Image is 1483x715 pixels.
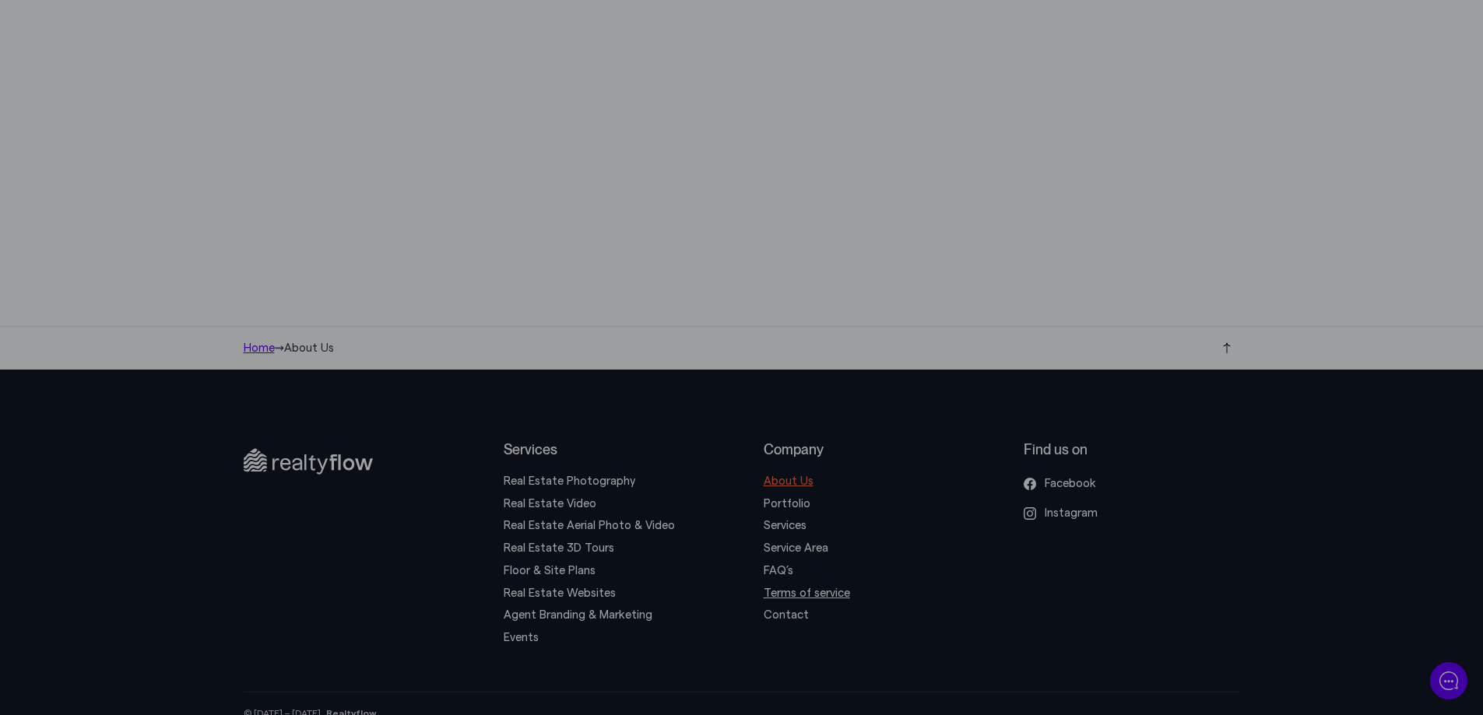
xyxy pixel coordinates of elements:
span: ⇝ [275,342,284,354]
a: FAQ’s [764,565,793,577]
a: Home [244,342,275,354]
span: New conversation [100,235,187,247]
a: Terms of service [764,587,850,599]
a: Real Estate 3D Tours [504,542,614,554]
iframe: gist-messenger-bubble-iframe [1430,662,1467,699]
a: Instagram [1024,506,1153,520]
button: New conversation [24,226,287,257]
span: We run on Gist [130,544,197,554]
a: Service Area [764,542,828,554]
a: Portfolio [764,498,810,510]
a: Real Estate Websites [504,587,616,599]
span: Find us on [1024,441,1088,457]
h2: Welcome to RealtyFlow . Let's chat — Start a new conversation below. [23,123,288,198]
a: Real Estate Aerial Photo & Video [504,520,675,531]
span: Instagram [1045,506,1098,520]
span: Facebook [1045,477,1096,491]
a: Contact [764,609,809,621]
a: Floor & Site Plans [504,565,596,577]
span: Services [504,441,557,457]
a: Events [504,632,539,643]
nav: breadcrumbs [244,341,334,356]
img: Company Logo [23,25,48,50]
h1: How can we help... [23,95,288,120]
a: Real Estate Photography [504,475,635,487]
a: Services [764,520,807,531]
span: Company [764,441,824,457]
a: Agent Branding & Marketing [504,609,652,621]
span: About Us [284,342,334,354]
a: Real Estate Video [504,498,596,510]
a: About Us [764,475,814,487]
a: Facebook [1024,477,1153,491]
